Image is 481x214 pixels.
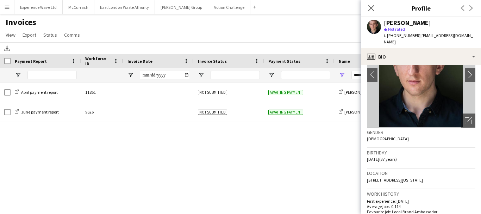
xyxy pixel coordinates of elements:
button: Experience Wave Ltd [14,0,63,14]
span: Invoice Date [127,59,152,64]
button: Open Filter Menu [339,72,345,78]
div: 11851 [81,82,123,102]
button: [PERSON_NAME] Group [155,0,208,14]
h3: Location [367,170,475,176]
div: Bio [361,48,481,65]
button: Action Challenge [208,0,250,14]
h3: Work history [367,191,475,197]
input: Invoice Date Filter Input [140,71,189,79]
span: Awaiting payment [268,90,303,95]
button: East London Waste Athority [94,0,155,14]
a: View [3,30,18,39]
span: Workforce ID [85,56,111,66]
span: Not rated [388,26,405,32]
img: Crew avatar or photo [367,22,475,128]
a: Comms [61,30,83,39]
input: Name Filter Input [351,71,401,79]
h3: Birthday [367,149,475,156]
span: Not submitted [198,110,227,115]
p: Average jobs: 0.114 [367,204,475,209]
span: Status [43,32,57,38]
button: Open Filter Menu [15,72,21,78]
a: June payment report [15,109,59,115]
span: Payment Report [15,59,47,64]
span: [DATE] (37 years) [367,157,397,162]
span: Not submitted [198,90,227,95]
span: Export [23,32,36,38]
span: t. [PHONE_NUMBER] [384,33,420,38]
div: 9626 [81,102,123,122]
div: [PERSON_NAME] [384,20,431,26]
input: Invoice Status Filter Input [211,71,260,79]
span: Invoice Status [198,59,227,64]
div: Open photos pop-in [461,114,475,128]
button: Open Filter Menu [268,72,275,78]
span: Payment Status [268,59,300,64]
a: Export [20,30,39,39]
span: | [EMAIL_ADDRESS][DOMAIN_NAME] [384,33,473,44]
span: [STREET_ADDRESS][US_STATE] [367,177,423,183]
span: [DEMOGRAPHIC_DATA] [367,136,409,141]
button: Open Filter Menu [198,72,204,78]
span: Awaiting payment [268,110,303,115]
button: McCurrach [63,0,94,14]
a: April payment report [15,90,58,95]
span: Comms [64,32,80,38]
span: June payment report [21,109,59,115]
span: [PERSON_NAME] [344,90,374,95]
button: Open Filter Menu [127,72,134,78]
span: View [6,32,15,38]
p: First experience: [DATE] [367,198,475,204]
input: Payment Report Filter Input [27,71,77,79]
span: April payment report [21,90,58,95]
span: Name [339,59,350,64]
a: Status [40,30,60,39]
span: [PERSON_NAME] [344,109,374,115]
app-action-btn: Download [3,44,11,53]
h3: Profile [361,4,481,13]
h3: Gender [367,129,475,135]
